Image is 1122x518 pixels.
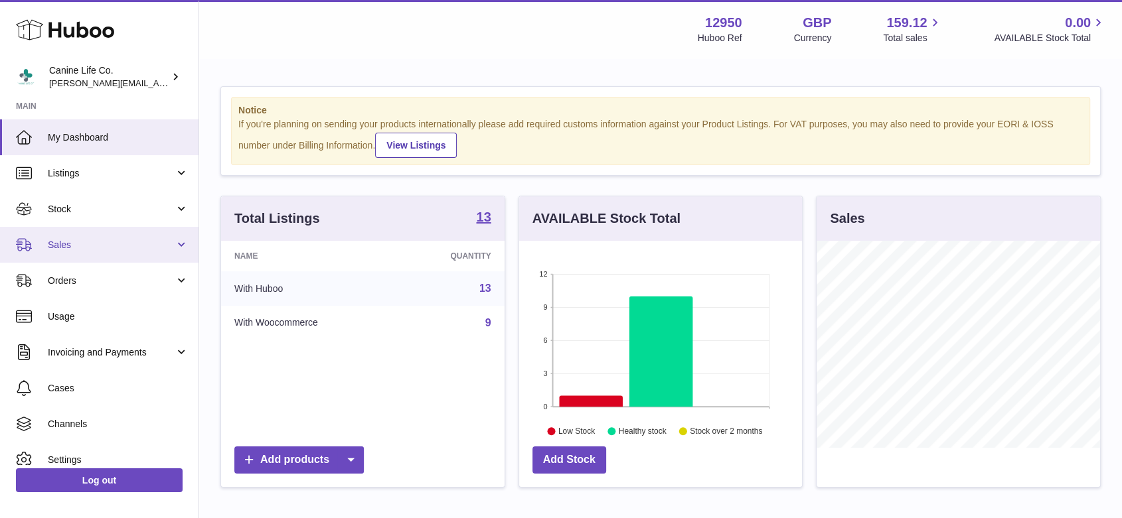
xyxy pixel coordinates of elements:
a: 0.00 AVAILABLE Stock Total [994,14,1106,44]
div: Canine Life Co. [49,64,169,90]
h3: Sales [830,210,864,227]
span: Cases [48,382,189,395]
span: Orders [48,275,175,287]
div: Currency [794,32,832,44]
th: Quantity [397,241,505,271]
span: Usage [48,310,189,323]
text: 0 [543,403,547,411]
span: Invoicing and Payments [48,346,175,359]
h3: AVAILABLE Stock Total [532,210,681,227]
td: With Woocommerce [221,306,397,340]
text: Healthy stock [619,426,667,436]
span: 0.00 [1065,14,1091,32]
text: Low Stock [558,426,596,436]
strong: 13 [476,210,491,224]
text: 6 [543,336,547,344]
span: Sales [48,239,175,251]
strong: GBP [803,14,831,32]
div: Huboo Ref [698,32,742,44]
td: With Huboo [221,271,397,306]
span: My Dashboard [48,131,189,144]
span: Listings [48,167,175,180]
text: 12 [539,270,547,278]
span: Total sales [883,32,942,44]
text: 3 [543,369,547,377]
h3: Total Listings [234,210,320,227]
a: 159.12 Total sales [883,14,942,44]
text: 9 [543,303,547,311]
a: 13 [479,283,491,294]
span: Stock [48,203,175,216]
div: If you're planning on sending your products internationally please add required customs informati... [238,118,1083,158]
a: View Listings [375,133,457,158]
span: [PERSON_NAME][EMAIL_ADDRESS][DOMAIN_NAME] [49,78,266,88]
a: Log out [16,468,183,492]
text: Stock over 2 months [690,426,762,436]
a: Add Stock [532,446,606,474]
img: kevin@clsgltd.co.uk [16,67,36,87]
span: Channels [48,418,189,430]
a: 9 [485,317,491,328]
span: AVAILABLE Stock Total [994,32,1106,44]
a: Add products [234,446,364,474]
strong: Notice [238,104,1083,117]
a: 13 [476,210,491,226]
span: Settings [48,454,189,466]
strong: 12950 [705,14,742,32]
span: 159.12 [886,14,927,32]
th: Name [221,241,397,271]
